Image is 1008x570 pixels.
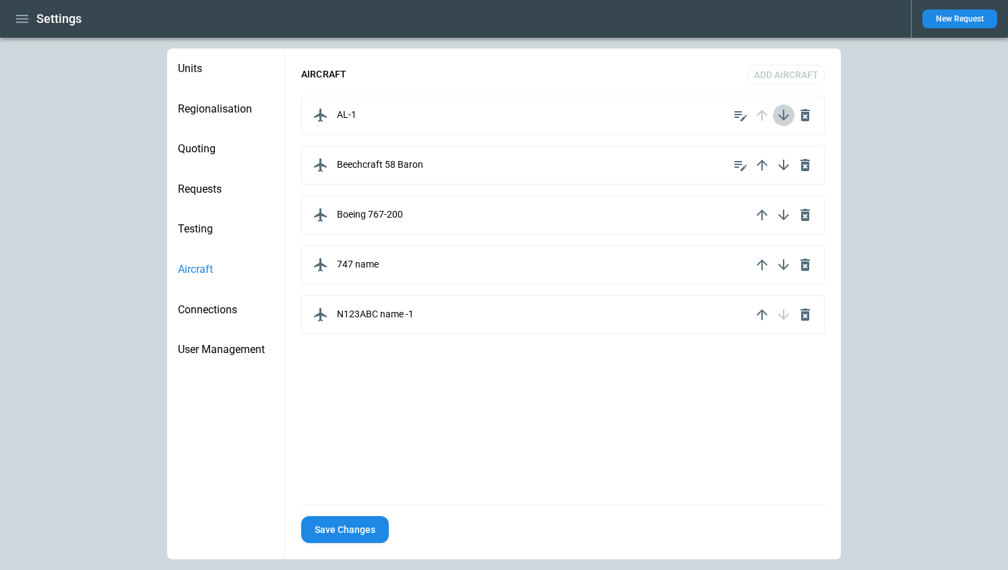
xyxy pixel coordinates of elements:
div: Regionalisation [167,89,284,129]
p: N123ABC name -1 [337,309,414,320]
span: Units [178,62,274,75]
h1: Settings [36,11,82,27]
button: Save Changes [301,516,389,544]
p: 747 name [337,259,379,270]
span: Testing [178,222,274,236]
span: Aircraft [178,263,274,276]
div: Connections [167,290,284,330]
h6: AIRCRAFT [301,69,346,80]
p: Beechcraft 58 Baron [337,159,423,170]
div: Testing [167,209,284,249]
p: AL-1 [337,109,356,121]
span: Quoting [178,142,274,156]
span: Requests [178,183,274,196]
span: User Management [178,343,274,356]
div: Units [167,49,284,89]
div: User Management [167,329,284,370]
button: New Request [922,9,997,28]
span: Regionalisation [178,102,274,116]
div: Aircraft [167,249,284,290]
span: Connections [178,303,274,317]
div: Quoting [167,129,284,169]
p: Boeing 767-200 [337,209,403,220]
div: Requests [167,169,284,210]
